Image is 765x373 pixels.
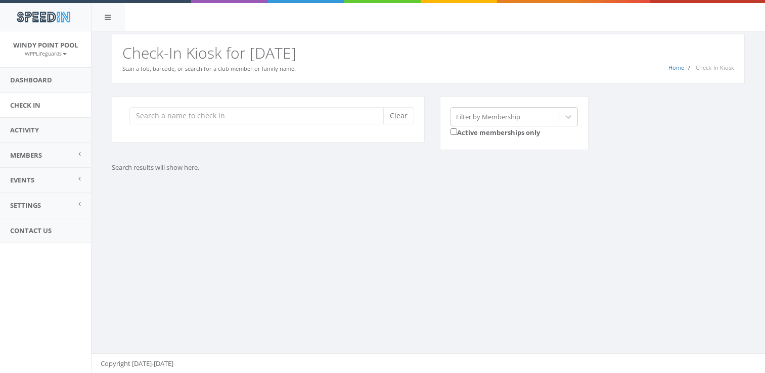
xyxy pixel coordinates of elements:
span: Members [10,151,42,160]
small: Scan a fob, barcode, or search for a club member or family name. [122,65,296,72]
a: WPPLifeguards [25,49,67,58]
input: Active memberships only [451,128,457,135]
button: Clear [383,107,414,124]
img: speedin_logo.png [12,8,75,26]
small: WPPLifeguards [25,50,67,57]
span: Contact Us [10,226,52,235]
span: Check-In Kiosk [696,64,734,71]
label: Active memberships only [451,126,540,137]
span: Settings [10,201,41,210]
span: Windy Point Pool [13,40,78,50]
div: Filter by Membership [456,112,520,121]
span: Events [10,175,34,184]
input: Search a name to check in [129,107,391,124]
a: Home [668,64,684,71]
h2: Check-In Kiosk for [DATE] [122,44,734,61]
p: Search results will show here. [112,163,582,172]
